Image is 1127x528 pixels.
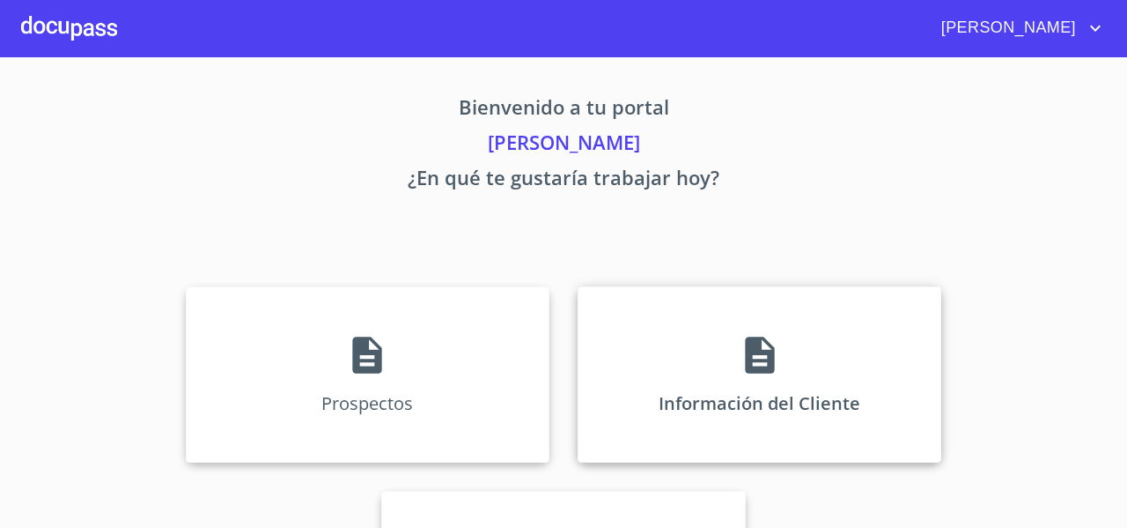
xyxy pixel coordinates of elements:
[659,391,860,415] p: Información del Cliente
[928,14,1106,42] button: account of current user
[21,163,1106,198] p: ¿En qué te gustaría trabajar hoy?
[928,14,1085,42] span: [PERSON_NAME]
[21,93,1106,128] p: Bienvenido a tu portal
[321,391,413,415] p: Prospectos
[21,128,1106,163] p: [PERSON_NAME]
